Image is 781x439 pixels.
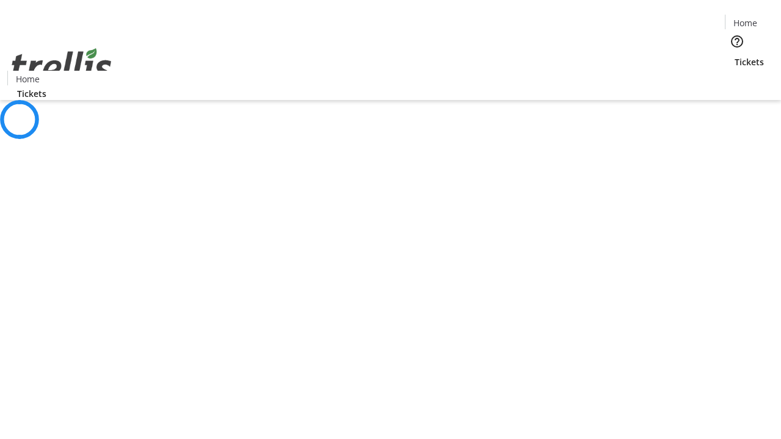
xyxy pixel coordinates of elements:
a: Tickets [725,55,774,68]
img: Orient E2E Organization IbkTnu1oJc's Logo [7,35,116,96]
span: Home [16,73,40,85]
a: Tickets [7,87,56,100]
button: Help [725,29,749,54]
span: Tickets [17,87,46,100]
span: Home [733,16,757,29]
button: Cart [725,68,749,93]
a: Home [8,73,47,85]
span: Tickets [735,55,764,68]
a: Home [725,16,765,29]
